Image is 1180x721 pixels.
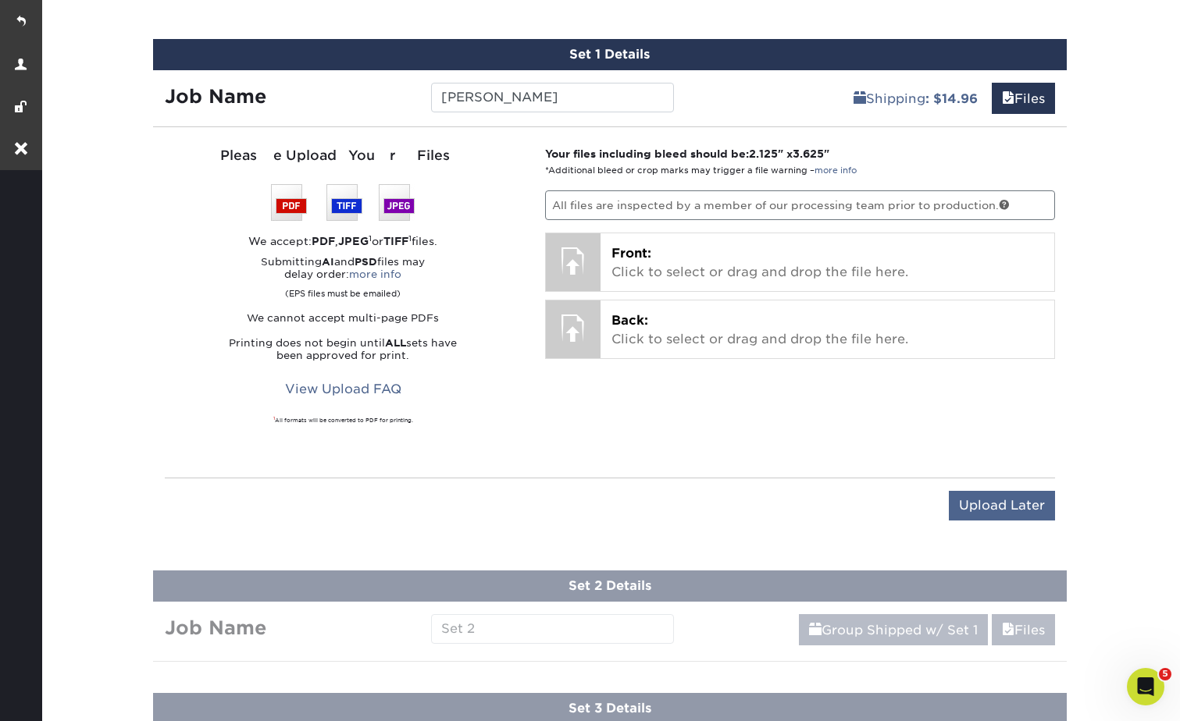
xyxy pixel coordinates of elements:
[809,623,822,638] span: shipping
[611,246,651,261] span: Front:
[925,91,978,106] b: : $14.96
[273,416,275,421] sup: 1
[431,83,674,112] input: Enter a job name
[165,417,522,424] div: All formats will be converted to PDF for printing.
[611,311,1043,349] p: Click to select or drag and drop the file here.
[843,83,988,114] a: Shipping: $14.96
[153,39,1067,70] div: Set 1 Details
[408,233,412,243] sup: 1
[165,312,522,325] p: We cannot accept multi-page PDFs
[949,491,1055,520] input: Upload Later
[545,147,829,160] strong: Your files including bleed should be: " x "
[338,235,369,247] strong: JPEG
[275,375,412,404] a: View Upload FAQ
[854,91,866,106] span: shipping
[312,235,335,247] strong: PDF
[1127,668,1164,705] iframe: Intercom live chat
[611,244,1043,282] p: Click to select or drag and drop the file here.
[1159,668,1171,680] span: 5
[385,337,406,349] strong: ALL
[1002,623,1014,638] span: files
[799,614,988,645] a: Group Shipped w/ Set 1
[349,268,401,280] a: more info
[793,147,824,160] span: 3.625
[355,256,377,268] strong: PSD
[165,256,522,300] p: Submitting and files may delay order:
[165,337,522,362] p: Printing does not begin until sets have been approved for print.
[749,147,778,160] span: 2.125
[815,165,857,176] a: more info
[271,184,415,221] img: We accept: PSD, TIFF, or JPEG (JPG)
[369,233,372,243] sup: 1
[545,190,1055,220] p: All files are inspected by a member of our processing team prior to production.
[1002,91,1014,106] span: files
[992,614,1055,645] a: Files
[992,83,1055,114] a: Files
[545,165,857,176] small: *Additional bleed or crop marks may trigger a file warning –
[165,146,522,166] div: Please Upload Your Files
[322,256,334,268] strong: AI
[285,281,401,300] small: (EPS files must be emailed)
[165,233,522,249] div: We accept: , or files.
[165,85,266,108] strong: Job Name
[383,235,408,247] strong: TIFF
[611,313,648,328] span: Back:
